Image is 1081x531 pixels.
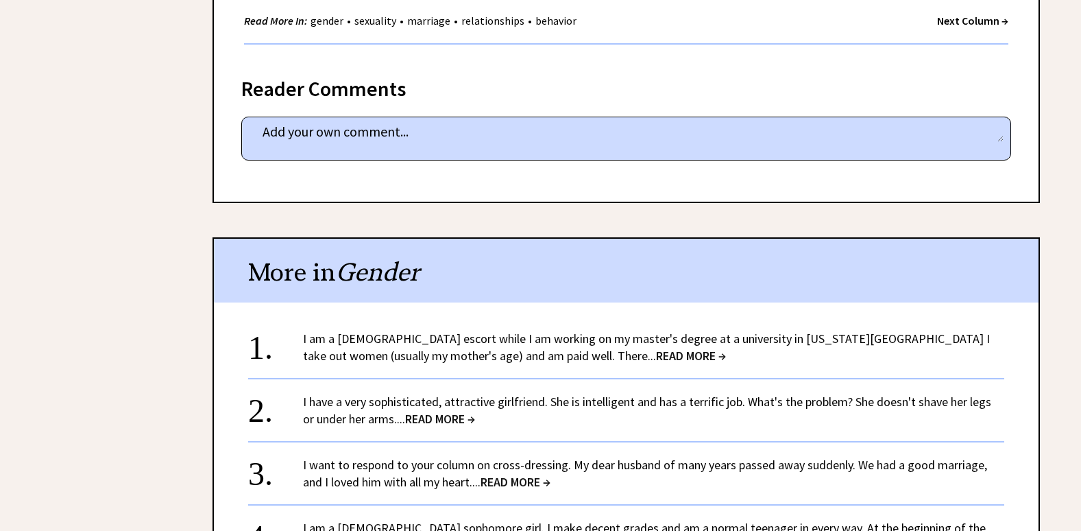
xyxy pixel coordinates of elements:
strong: Read More In: [244,14,307,27]
a: sexuality [351,14,400,27]
a: I want to respond to your column on cross-dressing. My dear husband of many years passed away sud... [303,457,987,490]
a: relationships [458,14,528,27]
div: More in [214,239,1039,303]
a: I am a [DEMOGRAPHIC_DATA] escort while I am working on my master's degree at a university in [US_... [303,331,990,364]
span: Gender [336,257,420,287]
span: READ MORE → [405,411,475,427]
a: behavior [532,14,580,27]
div: 3. [248,456,303,482]
span: READ MORE → [481,474,550,490]
div: 2. [248,393,303,418]
span: READ MORE → [656,348,726,364]
a: Next Column → [937,14,1008,27]
div: 1. [248,330,303,355]
div: • • • • [244,12,580,29]
a: marriage [404,14,454,27]
a: I have a very sophisticated, attractive girlfriend. She is intelligent and has a terrific job. Wh... [303,394,991,427]
a: gender [307,14,347,27]
div: Reader Comments [241,74,1011,96]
